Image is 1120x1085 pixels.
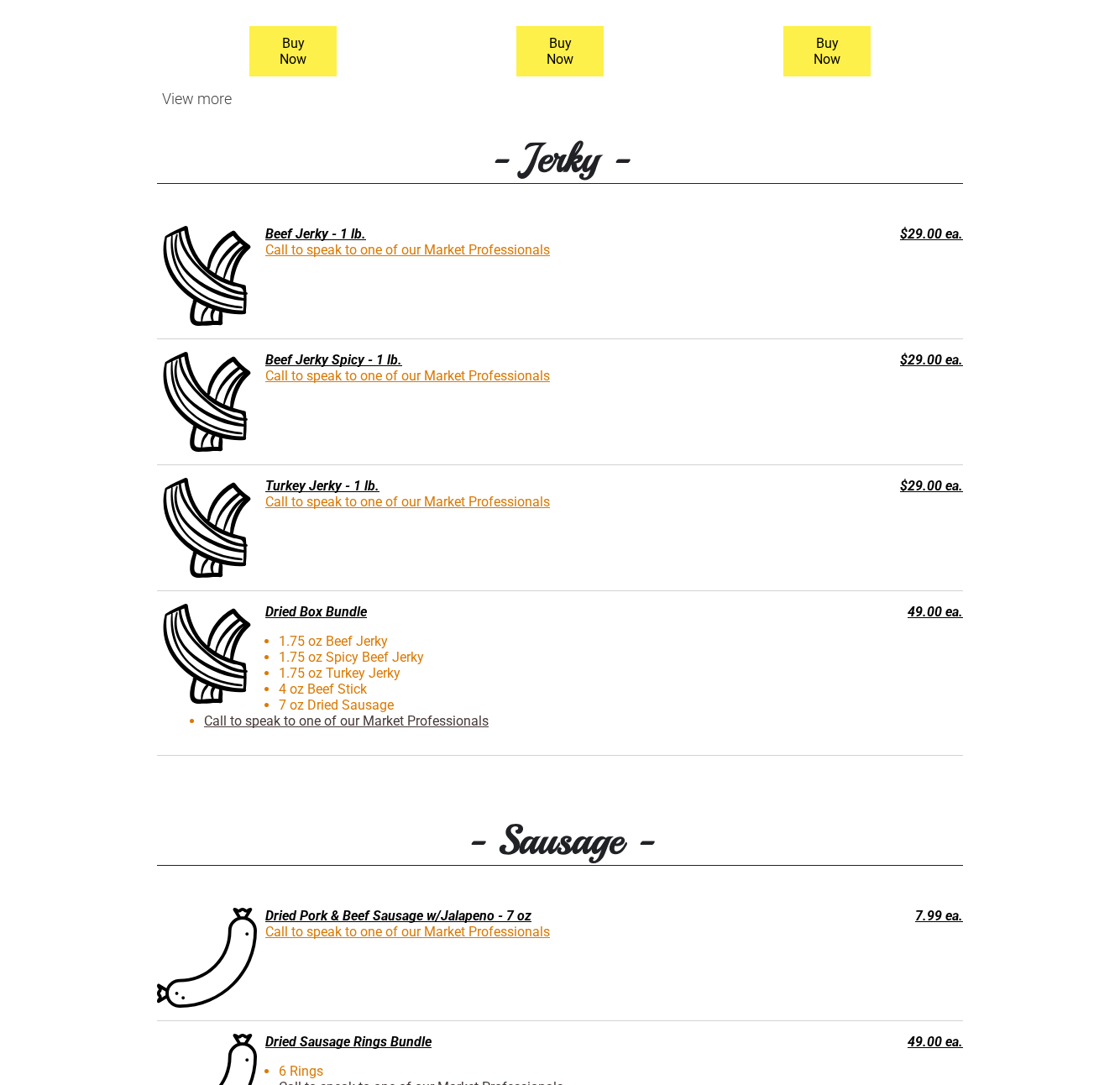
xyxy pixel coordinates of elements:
[157,604,793,620] div: Dried Box Bundle
[157,478,793,494] div: Turkey Jerky - 1 lb.
[204,633,807,649] li: 1.75 oz Beef Jerky
[157,908,793,924] div: Dried Pork & Beef Sausage w/Jalapeno - 7 oz
[265,368,550,384] a: Call to speak to one of our Market Professionals
[157,133,963,184] h3: - Jerky -
[265,494,550,510] a: Call to speak to one of our Market Professionals
[204,665,807,681] li: 1.75 oz Turkey Jerky
[802,908,963,924] div: 7.99 ea.
[802,226,963,242] div: $29.00 ea.
[783,26,871,76] a: Buy Now
[157,815,963,866] h3: - Sausage -
[204,649,807,665] li: 1.75 oz Spicy Beef Jerky
[265,924,550,940] a: Call to speak to one of our Market Professionals
[802,478,963,494] div: $29.00 ea.
[265,242,550,258] a: Call to speak to one of our Market Professionals
[518,27,602,76] span: Buy Now
[204,681,807,697] li: 4 oz Beef Stick
[157,226,793,242] div: Beef Jerky - 1 lb.
[249,26,338,76] a: Buy Now
[204,713,489,729] a: Call to speak to one of our Market Professionals
[204,1063,807,1079] li: 6 Rings
[157,90,963,107] div: View more
[802,604,963,620] div: 49.00 ea.
[157,352,793,368] div: Beef Jerky Spicy - 1 lb.
[157,1034,793,1050] div: Dried Sausage Rings Bundle
[251,27,335,76] span: Buy Now
[802,1034,963,1050] div: 49.00 ea.
[204,697,807,713] li: 7 oz Dried Sausage
[516,26,604,76] a: Buy Now
[785,27,869,76] span: Buy Now
[802,352,963,368] div: $29.00 ea.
